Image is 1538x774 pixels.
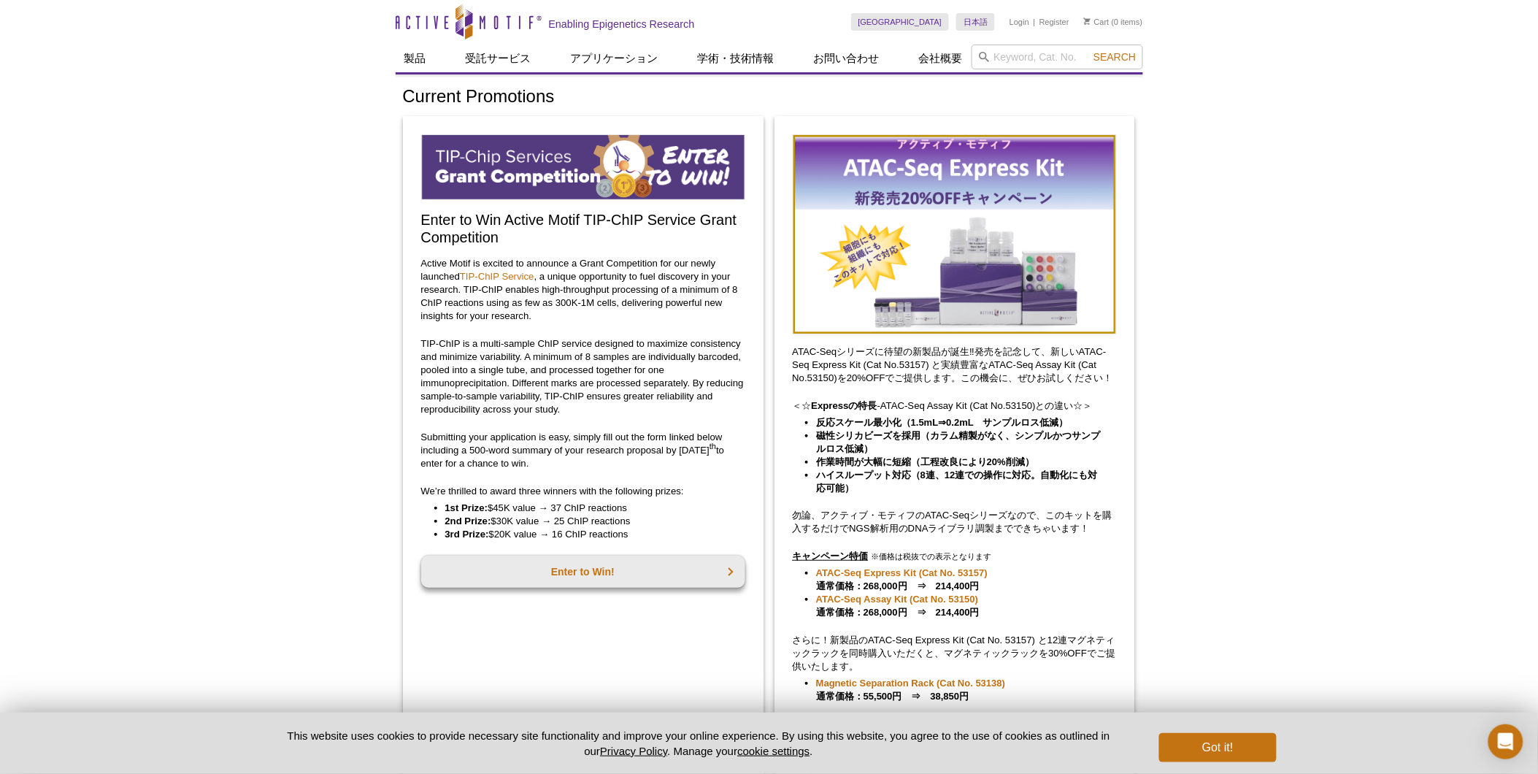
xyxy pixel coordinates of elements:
[793,399,1117,413] p: ＜☆ -ATAC-Seq Assay Kit (Cat No.53150)との違い☆＞
[816,678,1005,702] strong: 通常価格：55,500円 ⇒ 38,850円
[1159,733,1276,762] button: Got it!
[710,442,716,451] sup: th
[1084,18,1091,25] img: Your Cart
[816,594,980,618] strong: 通常価格：268,000円 ⇒ 214,400円
[1089,50,1140,64] button: Search
[816,456,1034,467] strong: 作業時間が大幅に短縮（工程改良により20%削減）
[600,745,667,757] a: Privacy Policy
[1488,724,1523,759] div: Open Intercom Messenger
[445,516,491,526] strong: 2nd Prize:
[816,567,988,591] strong: 通常価格：268,000円 ⇒ 214,400円
[1093,51,1136,63] span: Search
[1034,13,1036,31] li: |
[421,211,745,246] h2: Enter to Win Active Motif TIP-ChIP Service Grant Competition
[816,430,1101,454] strong: 磁性シリカビーズを採用（カラム精製がなく、シンプルかつサンプルロス低減）
[262,728,1136,759] p: This website uses cookies to provide necessary site functionality and improve your online experie...
[562,45,667,72] a: アプリケーション
[816,593,978,606] a: ATAC-Seq Assay Kit (Cat No. 53150)
[816,677,1005,690] a: Magnetic Separation Rack (Cat No. 53138)
[816,470,1098,494] strong: ハイスループット対応（8連、12連での操作に対応。自動化にも対応可能）
[445,529,489,540] strong: 3rd Prize:
[793,345,1117,385] p: ATAC-Seqシリーズに待望の新製品が誕生‼発売を記念して、新しいATAC-Seq Express Kit (Cat No.53157) と実績豊富なATAC-Seq Assay Kit (C...
[396,45,435,72] a: 製品
[871,552,991,561] span: ※価格は税抜での表示となります
[812,400,877,411] strong: Expressの特長
[816,417,1069,428] strong: 反応スケール最小化（1.5mL⇒0.2mL サンプルロス低減）
[851,13,950,31] a: [GEOGRAPHIC_DATA]
[421,257,745,323] p: Active Motif is excited to announce a Grant Competition for our newly launched , a unique opportu...
[421,337,745,416] p: TIP-ChIP is a multi-sample ChIP service designed to maximize consistency and minimize variability...
[421,134,745,200] img: TIP-ChIP Service Grant Competition
[421,431,745,470] p: Submitting your application is easy, simply fill out the form linked below including a 500-word s...
[445,528,731,541] li: $20K value → 16 ChIP reactions
[445,502,731,515] li: $45K value → 37 ChIP reactions
[972,45,1143,69] input: Keyword, Cat. No.
[457,45,540,72] a: 受託サービス
[1039,17,1069,27] a: Register
[1084,17,1110,27] a: Cart
[460,271,534,282] a: TIP-ChIP Service
[421,556,745,588] a: Enter to Win!
[793,509,1117,535] p: 勿論、アクティブ・モティフのATAC-Seqシリーズなので、このキットを購入するだけでNGS解析用のDNAライブラリ調製までできちゃいます！
[549,18,695,31] h2: Enabling Epigenetics Research
[1084,13,1143,31] li: (0 items)
[793,551,869,562] u: キャンペーン特価
[445,502,488,513] strong: 1st Prize:
[956,13,995,31] a: 日本語
[445,515,731,528] li: $30K value → 25 ChIP reactions
[910,45,972,72] a: 会社概要
[1010,17,1029,27] a: Login
[403,87,1136,108] h1: Current Promotions
[816,567,988,580] a: ATAC-Seq Express Kit (Cat No. 53157)
[793,634,1117,673] p: さらに！新製品のATAC-Seq Express Kit (Cat No. 53157) と12連マグネティックラックを同時購入いただくと、マグネティックラックを30%OFFでご提供いたします。
[689,45,783,72] a: 学術・技術情報
[737,745,810,757] button: cookie settings
[421,485,745,498] p: We’re thrilled to award three winners with the following prizes:
[793,134,1117,334] img: Save on ATAC-Seq Kits
[805,45,888,72] a: お問い合わせ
